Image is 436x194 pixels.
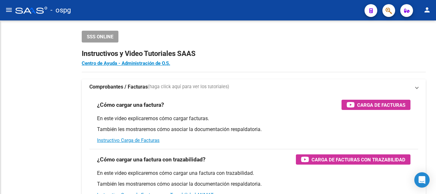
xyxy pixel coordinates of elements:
[87,34,113,40] span: SSS ONLINE
[97,126,410,133] p: También les mostraremos cómo asociar la documentación respaldatoria.
[97,170,410,177] p: En este video explicaremos cómo cargar una factura con trazabilidad.
[97,100,164,109] h3: ¿Cómo cargar una factura?
[342,100,410,110] button: Carga de Facturas
[82,31,118,43] button: SSS ONLINE
[148,83,229,90] span: (haga click aquí para ver los tutoriales)
[296,154,410,165] button: Carga de Facturas con Trazabilidad
[82,48,426,60] h2: Instructivos y Video Tutoriales SAAS
[5,6,13,14] mat-icon: menu
[89,83,148,90] strong: Comprobantes / Facturas
[423,6,431,14] mat-icon: person
[82,79,426,95] mat-expansion-panel-header: Comprobantes / Facturas(haga click aquí para ver los tutoriales)
[97,181,410,188] p: También les mostraremos cómo asociar la documentación respaldatoria.
[97,137,160,143] a: Instructivo Carga de Facturas
[414,172,430,188] div: Open Intercom Messenger
[312,156,405,164] span: Carga de Facturas con Trazabilidad
[82,60,170,66] a: Centro de Ayuda - Administración de O.S.
[50,3,71,17] span: - ospg
[97,155,206,164] h3: ¿Cómo cargar una factura con trazabilidad?
[97,115,410,122] p: En este video explicaremos cómo cargar facturas.
[357,101,405,109] span: Carga de Facturas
